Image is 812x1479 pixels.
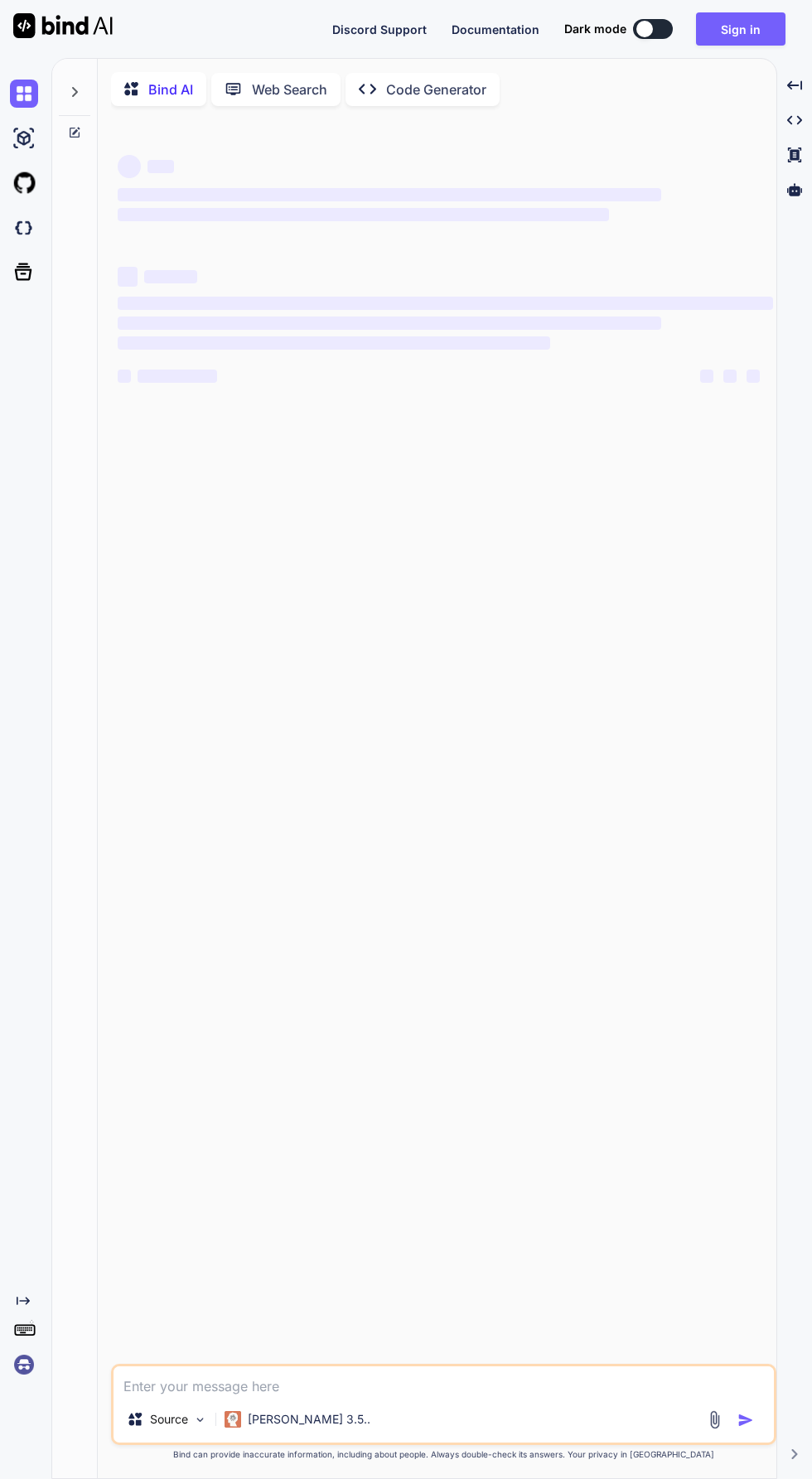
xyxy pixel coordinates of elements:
[144,270,197,283] span: ‌
[386,80,486,99] p: Code Generator
[564,21,626,37] span: Dark mode
[10,1351,38,1379] img: signin
[118,336,550,350] span: ‌
[705,1410,724,1429] img: attachment
[332,22,427,36] span: Discord Support
[747,370,760,383] span: ‌
[10,214,38,242] img: darkCloudIdeIcon
[118,317,661,330] span: ‌
[252,80,327,99] p: Web Search
[737,1412,754,1428] img: icon
[10,80,38,108] img: chat
[452,21,539,38] button: Documentation
[118,267,138,287] span: ‌
[118,208,609,221] span: ‌
[248,1411,370,1428] p: [PERSON_NAME] 3.5..
[111,1448,776,1461] p: Bind can provide inaccurate information, including about people. Always double-check its answers....
[700,370,713,383] span: ‌
[10,124,38,152] img: ai-studio
[138,370,217,383] span: ‌
[452,22,539,36] span: Documentation
[696,12,785,46] button: Sign in
[118,297,773,310] span: ‌
[148,80,193,99] p: Bind AI
[723,370,737,383] span: ‌
[118,370,131,383] span: ‌
[225,1411,241,1428] img: Claude 3.5 Haiku
[13,13,113,38] img: Bind AI
[332,21,427,38] button: Discord Support
[10,169,38,197] img: githubLight
[193,1413,207,1427] img: Pick Models
[118,188,661,201] span: ‌
[118,155,141,178] span: ‌
[150,1411,188,1428] p: Source
[147,160,174,173] span: ‌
